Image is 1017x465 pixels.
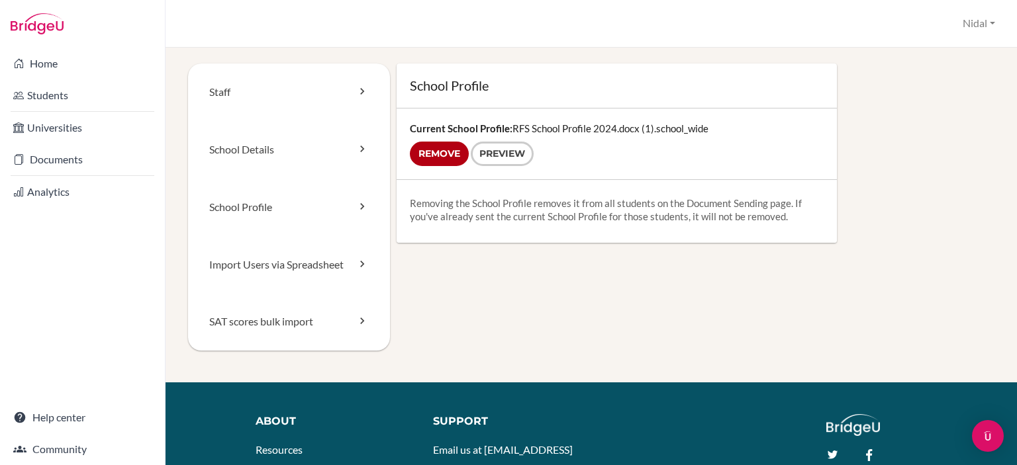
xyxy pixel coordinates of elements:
[471,142,534,166] a: Preview
[957,11,1001,36] button: Nidal
[188,293,390,351] a: SAT scores bulk import
[256,443,303,456] a: Resources
[188,121,390,179] a: School Details
[410,122,512,134] strong: Current School Profile:
[3,179,162,205] a: Analytics
[397,108,837,179] div: RFS School Profile 2024.docx (1).school_wide
[188,236,390,294] a: Import Users via Spreadsheet
[11,13,64,34] img: Bridge-U
[972,420,1004,452] div: Open Intercom Messenger
[3,404,162,431] a: Help center
[188,63,390,121] a: Staff
[410,77,824,95] h1: School Profile
[188,179,390,236] a: School Profile
[3,146,162,173] a: Documents
[410,196,824,223] p: Removing the School Profile removes it from all students on the Document Sending page. If you've ...
[410,142,469,166] input: Remove
[3,436,162,462] a: Community
[826,414,880,436] img: logo_white@2x-f4f0deed5e89b7ecb1c2cc34c3e3d731f90f0f143d5ea2071677605dd97b5244.png
[256,414,414,429] div: About
[3,50,162,77] a: Home
[433,414,581,429] div: Support
[3,114,162,141] a: Universities
[3,82,162,108] a: Students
